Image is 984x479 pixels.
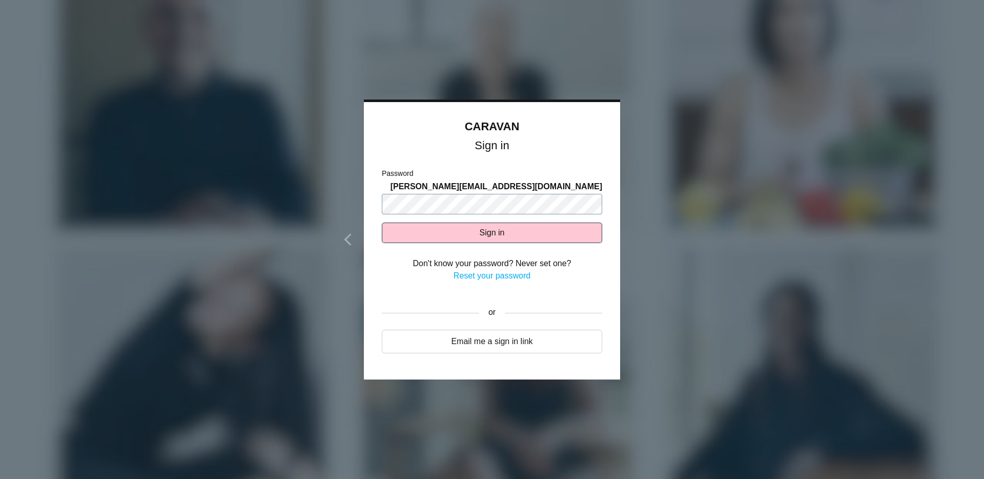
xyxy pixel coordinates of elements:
h1: Sign in [382,141,602,150]
button: Sign in [382,223,602,243]
a: CARAVAN [465,120,520,133]
span: [PERSON_NAME][EMAIL_ADDRESS][DOMAIN_NAME] [391,181,602,193]
div: Don't know your password? Never set one? [382,257,602,270]
label: Password [382,168,413,179]
div: or [479,300,505,326]
a: Reset your password [454,271,530,280]
a: Email me a sign in link [382,330,602,353]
